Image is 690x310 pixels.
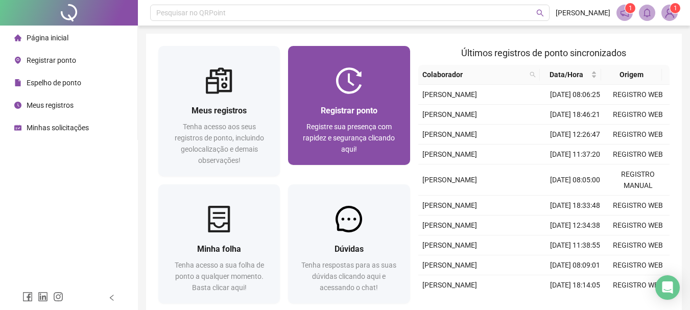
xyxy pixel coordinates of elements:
[422,110,477,118] span: [PERSON_NAME]
[643,8,652,17] span: bell
[422,201,477,209] span: [PERSON_NAME]
[629,5,632,12] span: 1
[607,216,670,235] td: REGISTRO WEB
[14,79,21,86] span: file
[335,244,364,254] span: Dúvidas
[27,124,89,132] span: Minhas solicitações
[607,164,670,196] td: REGISTRO MANUAL
[674,5,677,12] span: 1
[540,65,601,85] th: Data/Hora
[544,125,607,145] td: [DATE] 12:26:47
[670,3,680,13] sup: Atualize o seu contato no menu Meus Dados
[27,56,76,64] span: Registrar ponto
[321,106,377,115] span: Registrar ponto
[422,261,477,269] span: [PERSON_NAME]
[544,196,607,216] td: [DATE] 18:33:48
[14,102,21,109] span: clock-circle
[197,244,241,254] span: Minha folha
[601,65,662,85] th: Origem
[530,71,536,78] span: search
[607,235,670,255] td: REGISTRO WEB
[27,101,74,109] span: Meus registros
[607,105,670,125] td: REGISTRO WEB
[14,57,21,64] span: environment
[625,3,635,13] sup: 1
[662,5,677,20] img: 90502
[544,255,607,275] td: [DATE] 08:09:01
[544,235,607,255] td: [DATE] 11:38:55
[422,241,477,249] span: [PERSON_NAME]
[14,124,21,131] span: schedule
[528,67,538,82] span: search
[22,292,33,302] span: facebook
[14,34,21,41] span: home
[288,46,410,165] a: Registrar pontoRegistre sua presença com rapidez e segurança clicando aqui!
[158,46,280,176] a: Meus registrosTenha acesso aos seus registros de ponto, incluindo geolocalização e demais observa...
[607,255,670,275] td: REGISTRO WEB
[536,9,544,17] span: search
[655,275,680,300] div: Open Intercom Messenger
[422,130,477,138] span: [PERSON_NAME]
[607,196,670,216] td: REGISTRO WEB
[620,8,629,17] span: notification
[422,150,477,158] span: [PERSON_NAME]
[607,85,670,105] td: REGISTRO WEB
[175,261,264,292] span: Tenha acesso a sua folha de ponto a qualquer momento. Basta clicar aqui!
[422,281,477,289] span: [PERSON_NAME]
[544,145,607,164] td: [DATE] 11:37:20
[461,47,626,58] span: Últimos registros de ponto sincronizados
[175,123,264,164] span: Tenha acesso aos seus registros de ponto, incluindo geolocalização e demais observações!
[544,69,588,80] span: Data/Hora
[607,125,670,145] td: REGISTRO WEB
[108,294,115,301] span: left
[544,164,607,196] td: [DATE] 08:05:00
[422,90,477,99] span: [PERSON_NAME]
[544,275,607,295] td: [DATE] 18:14:05
[544,105,607,125] td: [DATE] 18:46:21
[556,7,610,18] span: [PERSON_NAME]
[607,275,670,295] td: REGISTRO WEB
[303,123,395,153] span: Registre sua presença com rapidez e segurança clicando aqui!
[192,106,247,115] span: Meus registros
[422,221,477,229] span: [PERSON_NAME]
[607,145,670,164] td: REGISTRO WEB
[544,216,607,235] td: [DATE] 12:34:38
[301,261,396,292] span: Tenha respostas para as suas dúvidas clicando aqui e acessando o chat!
[27,34,68,42] span: Página inicial
[422,176,477,184] span: [PERSON_NAME]
[38,292,48,302] span: linkedin
[288,184,410,303] a: DúvidasTenha respostas para as suas dúvidas clicando aqui e acessando o chat!
[158,184,280,303] a: Minha folhaTenha acesso a sua folha de ponto a qualquer momento. Basta clicar aqui!
[544,85,607,105] td: [DATE] 08:06:25
[27,79,81,87] span: Espelho de ponto
[422,69,526,80] span: Colaborador
[53,292,63,302] span: instagram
